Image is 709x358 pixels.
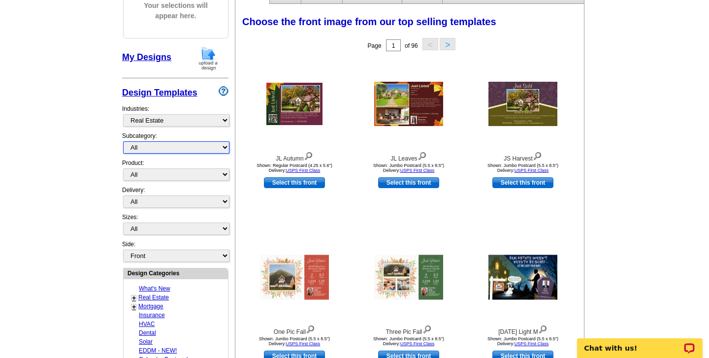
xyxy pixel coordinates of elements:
div: Shown: Jumbo Postcard (5.5 x 8.5") Delivery: [469,163,577,173]
a: USPS First Class [400,341,435,346]
a: My Designs [122,52,171,62]
img: upload-design [195,46,221,71]
img: view design details [422,323,432,334]
img: view design details [418,150,427,161]
img: JS Harvest [488,82,557,126]
div: Shown: Jumbo Postcard (5.5 x 8.5") Delivery: [354,336,463,346]
div: Shown: Jumbo Postcard (5.5 x 8.5") Delivery: [354,163,463,173]
a: use this design [264,177,325,188]
a: Solar [139,338,153,345]
span: Choose the front image from our top selling templates [242,16,496,27]
a: USPS First Class [400,168,435,173]
a: Dental [139,329,156,336]
a: use this design [378,177,439,188]
img: One Pic Fall [260,255,329,300]
button: < [422,38,438,50]
div: Product: [122,159,228,186]
img: design-wizard-help-icon.png [219,86,228,96]
div: Industries: [122,99,228,131]
a: USPS First Class [286,341,321,346]
iframe: LiveChat chat widget [571,327,709,358]
div: Shown: Jumbo Postcard (5.5 x 8.5") Delivery: [469,336,577,346]
div: Delivery: [122,186,228,213]
div: One Pic Fall [240,323,349,336]
a: + [132,294,136,302]
img: view design details [538,323,548,334]
a: + [132,303,136,311]
a: Insurance [139,312,165,319]
div: Shown: Regular Postcard (4.25 x 5.6") Delivery: [240,163,349,173]
div: Subcategory: [122,131,228,159]
span: of 96 [405,42,418,49]
div: Three Pic Fall [354,323,463,336]
img: view design details [306,323,315,334]
img: view design details [533,150,542,161]
div: Design Categories [124,268,228,278]
a: HVAC [139,321,155,327]
a: USPS First Class [515,168,549,173]
a: What's New [139,285,170,292]
a: Design Templates [122,88,197,98]
span: Page [368,42,382,49]
div: Shown: Jumbo Postcard (5.5 x 8.5") Delivery: [240,336,349,346]
img: Three Pic Fall [374,255,443,300]
a: Real Estate [138,294,169,301]
img: view design details [304,150,313,161]
div: Side: [122,240,228,263]
button: > [440,38,455,50]
img: JL Leaves [374,82,443,126]
a: use this design [492,177,553,188]
a: USPS First Class [515,341,549,346]
a: Mortgage [138,303,163,310]
img: JL Autumn [266,83,322,125]
img: Halloween Light M [488,255,557,300]
div: JL Autumn [240,150,349,163]
a: EDDM - NEW! [139,347,177,354]
div: [DATE] Light M [469,323,577,336]
a: USPS First Class [286,168,321,173]
div: JL Leaves [354,150,463,163]
div: Sizes: [122,213,228,240]
div: JS Harvest [469,150,577,163]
